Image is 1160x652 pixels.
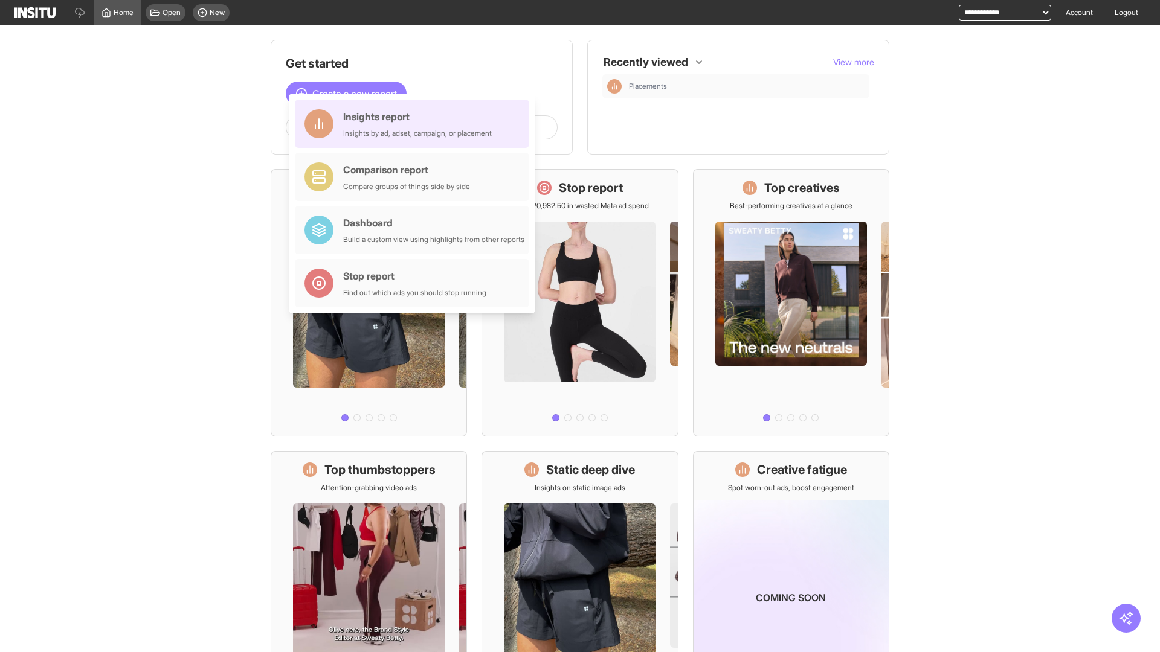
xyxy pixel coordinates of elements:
[833,57,874,67] span: View more
[607,79,622,94] div: Insights
[730,201,852,211] p: Best-performing creatives at a glance
[343,269,486,283] div: Stop report
[343,182,470,191] div: Compare groups of things side by side
[511,201,649,211] p: Save £20,982.50 in wasted Meta ad spend
[14,7,56,18] img: Logo
[629,81,667,91] span: Placements
[210,8,225,18] span: New
[833,56,874,68] button: View more
[535,483,625,493] p: Insights on static image ads
[693,169,889,436] a: Top creativesBest-performing creatives at a glance
[343,216,524,230] div: Dashboard
[114,8,134,18] span: Home
[482,169,678,436] a: Stop reportSave £20,982.50 in wasted Meta ad spend
[764,179,840,196] h1: Top creatives
[559,179,623,196] h1: Stop report
[271,169,467,436] a: What's live nowSee all active ads instantly
[321,483,417,493] p: Attention-grabbing video ads
[324,461,436,478] h1: Top thumbstoppers
[343,129,492,138] div: Insights by ad, adset, campaign, or placement
[343,235,524,245] div: Build a custom view using highlights from other reports
[343,109,492,124] div: Insights report
[629,81,865,91] span: Placements
[286,81,407,106] button: Create a new report
[343,288,486,298] div: Find out which ads you should stop running
[286,55,558,72] h1: Get started
[546,461,635,478] h1: Static deep dive
[312,86,397,101] span: Create a new report
[163,8,181,18] span: Open
[343,162,470,177] div: Comparison report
